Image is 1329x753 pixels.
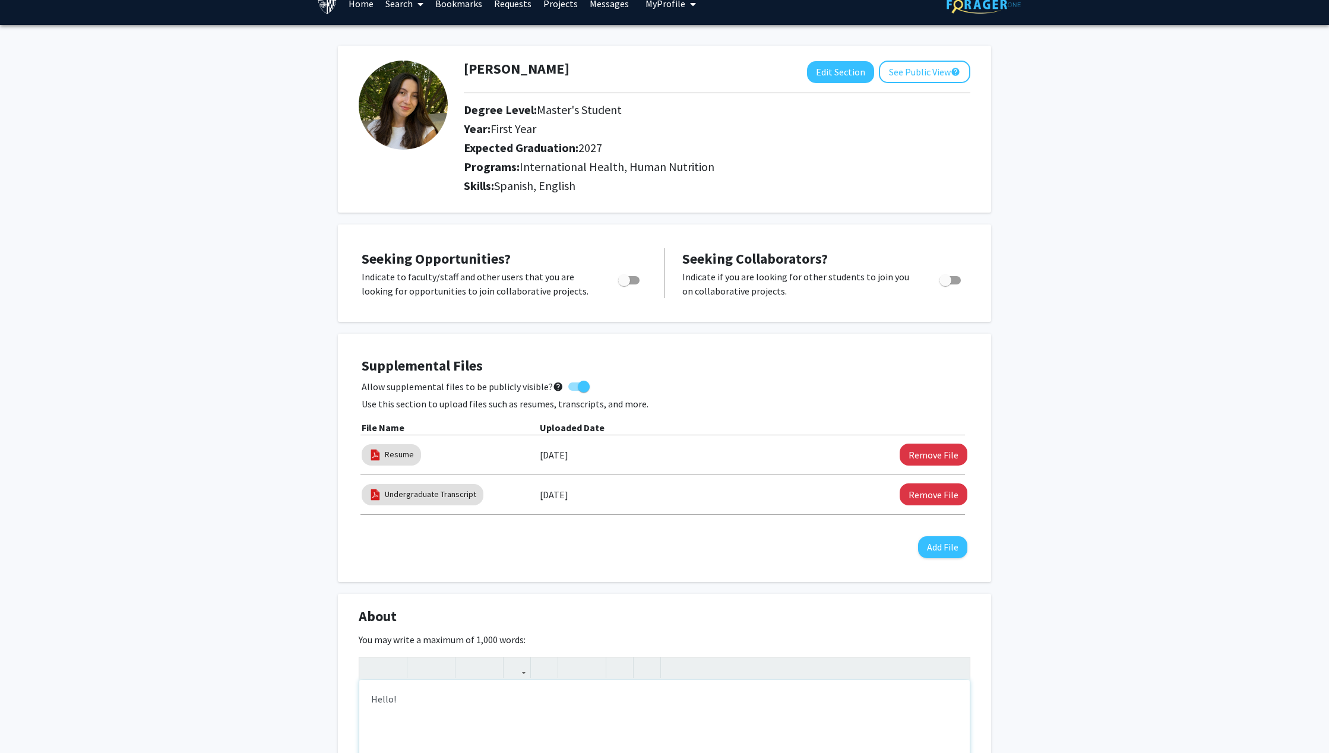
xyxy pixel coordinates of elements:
[537,102,622,117] span: Master's Student
[520,159,714,174] span: International Health, Human Nutrition
[431,657,452,678] button: Emphasis (Ctrl + I)
[464,103,868,117] h2: Degree Level:
[507,657,527,678] button: Link
[613,270,646,287] div: Toggle
[479,657,500,678] button: Subscript
[410,657,431,678] button: Strong (Ctrl + B)
[359,632,526,647] label: You may write a maximum of 1,000 words:
[359,606,397,627] span: About
[578,140,602,155] span: 2027
[369,488,382,501] img: pdf_icon.png
[369,448,382,461] img: pdf_icon.png
[534,657,555,678] button: Insert Image
[362,397,967,411] p: Use this section to upload files such as resumes, transcripts, and more.
[637,657,657,678] button: Insert horizontal rule
[464,160,970,174] h2: Programs:
[540,485,568,505] label: [DATE]
[540,422,605,434] b: Uploaded Date
[9,700,50,744] iframe: Chat
[951,65,960,79] mat-icon: help
[464,179,970,193] h2: Skills:
[900,444,967,466] button: Remove Resume File
[464,141,868,155] h2: Expected Graduation:
[494,178,575,193] span: Spanish, English
[553,379,564,394] mat-icon: help
[362,270,596,298] p: Indicate to faculty/staff and other users that you are looking for opportunities to join collabor...
[371,692,958,706] p: Hello!
[383,657,404,678] button: Redo (Ctrl + Y)
[946,657,967,678] button: Fullscreen
[362,357,967,375] h4: Supplemental Files
[362,379,564,394] span: Allow supplemental files to be publicly visible?
[935,270,967,287] div: Toggle
[385,448,414,461] a: Resume
[464,122,868,136] h2: Year:
[561,657,582,678] button: Unordered list
[464,61,569,78] h1: [PERSON_NAME]
[362,657,383,678] button: Undo (Ctrl + Z)
[807,61,874,83] button: Edit Section
[362,249,511,268] span: Seeking Opportunities?
[682,249,828,268] span: Seeking Collaborators?
[458,657,479,678] button: Superscript
[900,483,967,505] button: Remove Undergraduate Transcript File
[540,445,568,465] label: [DATE]
[582,657,603,678] button: Ordered list
[918,536,967,558] button: Add File
[609,657,630,678] button: Remove format
[359,61,448,150] img: Profile Picture
[491,121,536,136] span: First Year
[385,488,476,501] a: Undergraduate Transcript
[682,270,917,298] p: Indicate if you are looking for other students to join you on collaborative projects.
[879,61,970,83] button: See Public View
[362,422,404,434] b: File Name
